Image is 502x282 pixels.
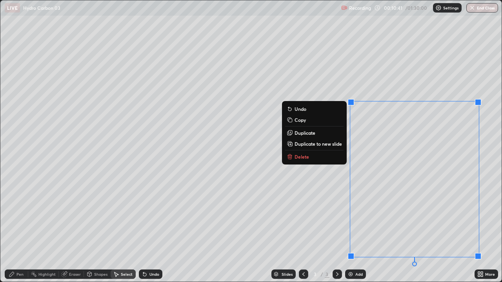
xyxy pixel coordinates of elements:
button: Copy [285,115,344,125]
p: Duplicate [295,130,315,136]
img: end-class-cross [469,5,475,11]
div: Pen [16,272,24,276]
button: Duplicate [285,128,344,137]
p: Copy [295,117,306,123]
p: Duplicate to new slide [295,141,342,147]
div: Undo [149,272,159,276]
button: End Class [466,3,498,13]
button: Undo [285,104,344,114]
div: 3 [325,271,329,278]
div: 3 [311,272,319,277]
div: Add [355,272,363,276]
div: Eraser [69,272,81,276]
img: class-settings-icons [435,5,442,11]
p: Undo [295,106,306,112]
div: More [485,272,495,276]
p: Settings [443,6,458,10]
div: Slides [282,272,293,276]
div: Select [121,272,133,276]
button: Delete [285,152,344,161]
p: Recording [349,5,371,11]
div: Shapes [94,272,107,276]
img: add-slide-button [347,271,354,277]
p: LIVE [7,5,18,11]
img: recording.375f2c34.svg [341,5,347,11]
div: Highlight [38,272,56,276]
div: / [321,272,323,277]
p: Delete [295,154,309,160]
p: Hydro Carbon 03 [23,5,60,11]
button: Duplicate to new slide [285,139,344,148]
